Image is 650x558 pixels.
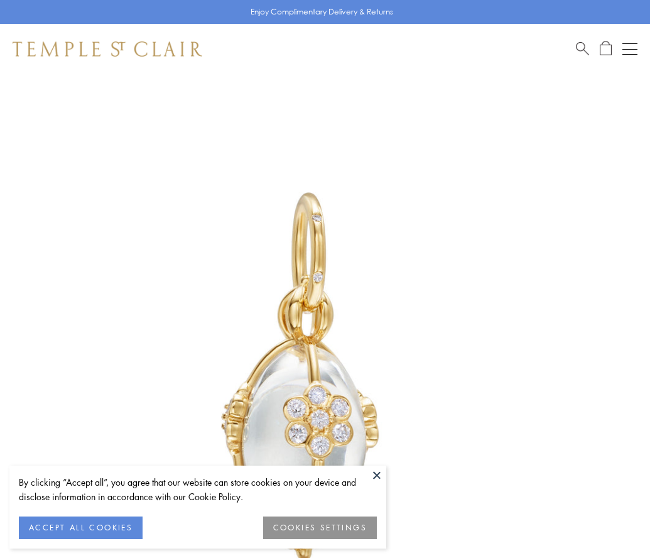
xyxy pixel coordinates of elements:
[251,6,393,18] p: Enjoy Complimentary Delivery & Returns
[576,41,589,57] a: Search
[622,41,637,57] button: Open navigation
[19,517,143,539] button: ACCEPT ALL COOKIES
[19,475,377,504] div: By clicking “Accept all”, you agree that our website can store cookies on your device and disclos...
[13,41,202,57] img: Temple St. Clair
[263,517,377,539] button: COOKIES SETTINGS
[600,41,612,57] a: Open Shopping Bag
